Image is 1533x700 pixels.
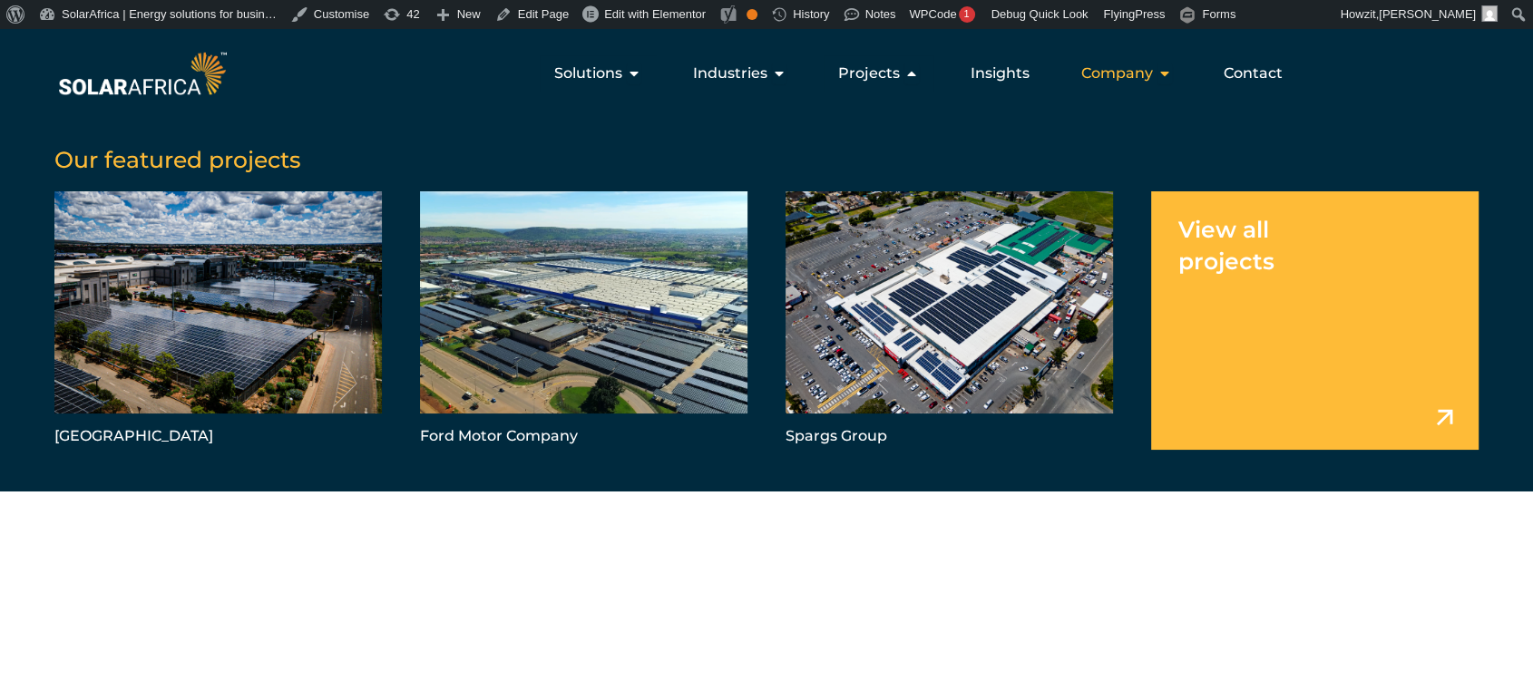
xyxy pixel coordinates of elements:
div: OK [747,9,757,20]
a: Insights [971,63,1030,84]
a: View all projects [1151,191,1479,450]
div: Menu Toggle [230,55,1297,92]
a: [GEOGRAPHIC_DATA] [54,191,382,450]
h5: Our featured projects [54,146,1479,173]
span: Projects [838,63,900,84]
span: Edit with Elementor [604,7,706,21]
span: Company [1081,63,1153,84]
span: Industries [693,63,767,84]
span: Solutions [554,63,622,84]
div: 1 [959,6,975,23]
a: Contact [1224,63,1283,84]
nav: Menu [230,55,1297,92]
h5: SolarAfrica is proudly affiliated with [54,617,1532,630]
span: [PERSON_NAME] [1379,7,1476,21]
